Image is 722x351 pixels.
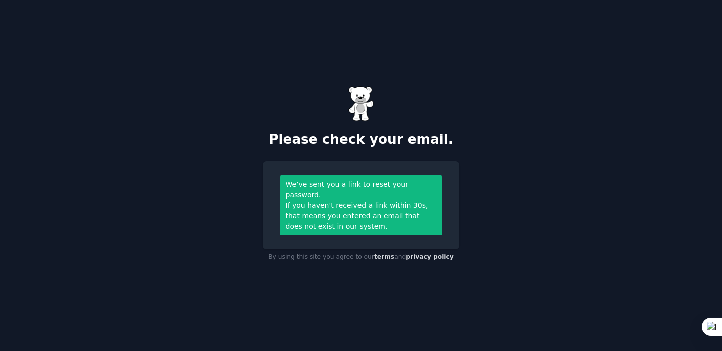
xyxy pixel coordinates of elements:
[286,200,437,232] div: If you haven't received a link within 30s, that means you entered an email that does not exist in...
[263,132,459,148] h2: Please check your email.
[348,86,374,121] img: Gummy Bear
[374,253,394,260] a: terms
[286,179,437,200] div: We’ve sent you a link to reset your password.
[406,253,454,260] a: privacy policy
[263,249,459,265] div: By using this site you agree to our and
